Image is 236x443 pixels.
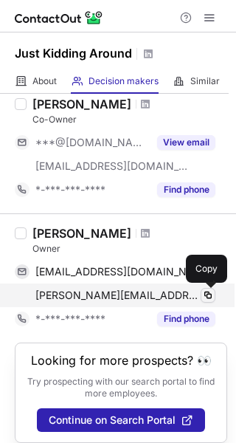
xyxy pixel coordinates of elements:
img: ContactOut v5.3.10 [15,9,103,27]
div: [PERSON_NAME] [32,97,131,111]
span: [EMAIL_ADDRESS][DOMAIN_NAME] [35,159,189,173]
button: Continue on Search Portal [37,408,205,432]
div: [PERSON_NAME] [32,226,131,241]
span: Continue on Search Portal [49,414,176,426]
p: Try prospecting with our search portal to find more employees. [26,376,216,399]
span: Similar [190,75,220,87]
span: [EMAIL_ADDRESS][DOMAIN_NAME] [35,265,204,278]
button: Reveal Button [157,135,215,150]
header: Looking for more prospects? 👀 [31,354,212,367]
div: Owner [32,242,227,255]
button: Reveal Button [157,312,215,326]
button: Reveal Button [157,182,215,197]
div: Co-Owner [32,113,227,126]
span: Decision makers [88,75,159,87]
span: ***@[DOMAIN_NAME] [35,136,148,149]
span: About [32,75,57,87]
span: [PERSON_NAME][EMAIL_ADDRESS][DOMAIN_NAME] [35,289,199,302]
h1: Just Kidding Around [15,44,132,62]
